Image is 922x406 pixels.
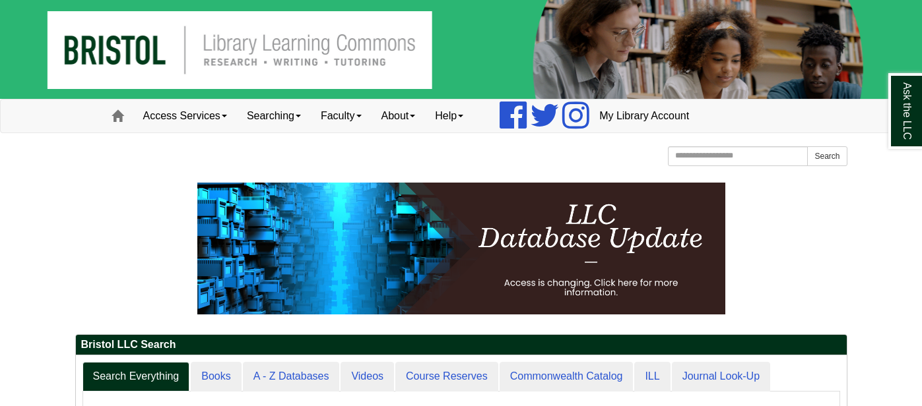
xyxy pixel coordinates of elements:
[425,100,473,132] a: Help
[807,146,847,166] button: Search
[341,362,394,391] a: Videos
[634,362,670,391] a: ILL
[311,100,372,132] a: Faculty
[589,100,699,132] a: My Library Account
[672,362,770,391] a: Journal Look-Up
[500,362,634,391] a: Commonwealth Catalog
[395,362,498,391] a: Course Reserves
[82,362,190,391] a: Search Everything
[243,362,340,391] a: A - Z Databases
[191,362,241,391] a: Books
[237,100,311,132] a: Searching
[133,100,237,132] a: Access Services
[372,100,426,132] a: About
[76,335,847,355] h2: Bristol LLC Search
[197,183,725,314] img: HTML tutorial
